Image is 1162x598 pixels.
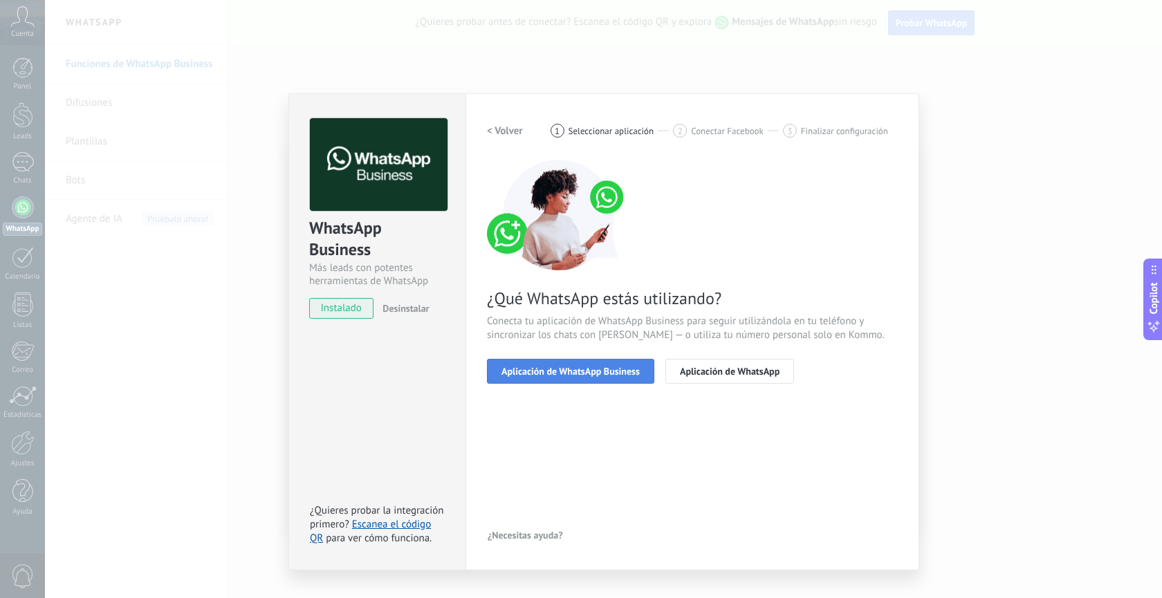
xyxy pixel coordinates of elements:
button: Aplicación de WhatsApp [665,359,794,384]
button: Aplicación de WhatsApp Business [487,359,654,384]
button: ¿Necesitas ayuda? [487,525,564,545]
button: Desinstalar [377,298,429,319]
span: para ver cómo funciona. [326,532,432,545]
span: Finalizar configuración [801,126,888,136]
span: ¿Quieres probar la integración primero? [310,504,444,531]
span: Desinstalar [382,302,429,315]
button: < Volver [487,118,523,143]
span: Aplicación de WhatsApp [680,366,780,376]
img: connect number [487,160,632,270]
a: Escanea el código QR [310,518,431,545]
span: ¿Necesitas ayuda? [488,530,563,540]
span: 2 [678,125,683,137]
span: Conectar Facebook [691,126,764,136]
div: WhatsApp Business [309,217,445,261]
span: Copilot [1147,282,1161,314]
span: 1 [555,125,560,137]
span: instalado [310,298,373,319]
span: ¿Qué WhatsApp estás utilizando? [487,288,898,309]
img: logo_main.png [310,118,448,212]
span: 3 [787,125,792,137]
span: Seleccionar aplicación [569,126,654,136]
span: Aplicación de WhatsApp Business [501,366,640,376]
span: Conecta tu aplicación de WhatsApp Business para seguir utilizándola en tu teléfono y sincronizar ... [487,315,898,342]
div: Más leads con potentes herramientas de WhatsApp [309,261,445,288]
h2: < Volver [487,124,523,138]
